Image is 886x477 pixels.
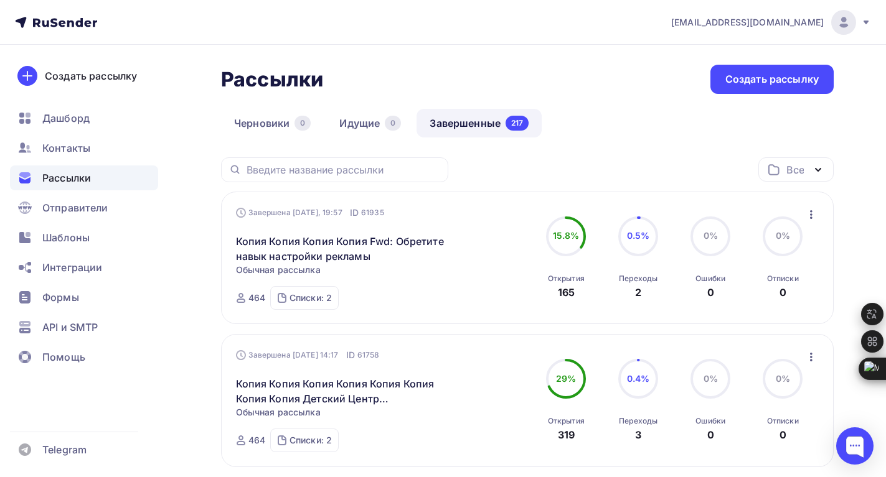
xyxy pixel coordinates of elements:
a: Шаблоны [10,225,158,250]
div: 0 [385,116,401,131]
span: 29% [556,373,576,384]
span: Шаблоны [42,230,90,245]
div: Списки: 2 [290,292,332,304]
div: 2 [635,285,641,300]
div: Все [786,162,804,177]
a: Дашборд [10,106,158,131]
span: [EMAIL_ADDRESS][DOMAIN_NAME] [671,16,824,29]
button: Все [758,157,834,182]
div: Завершена [DATE], 19:57 [236,206,384,219]
div: 0 [780,285,786,300]
a: Копия Копия Копия Копия Копия Копия Копия Копия Детский Центр [PERSON_NAME][GEOGRAPHIC_DATA] [236,376,450,406]
span: 61935 [361,206,384,219]
span: ID [346,349,355,361]
span: 0% [776,373,790,384]
div: Ошибки [695,274,725,284]
div: 0 [707,285,714,300]
span: Контакты [42,141,90,155]
span: 0% [776,230,790,241]
span: ID [350,206,359,219]
div: Открытия [548,274,585,284]
a: Черновики0 [221,109,324,137]
div: 0 [780,427,786,442]
span: Обычная рассылка [236,406,321,419]
div: 0 [295,116,311,131]
input: Введите название рассылки [247,163,441,177]
a: Формы [10,285,158,310]
span: Рассылки [42,170,91,185]
span: API и SMTP [42,320,98,335]
a: Отправители [10,195,158,220]
div: 3 [635,427,641,442]
span: 61758 [357,349,380,361]
a: Копия Копия Копия Копия Fwd: Обретите навык настройки рекламы [236,234,450,264]
span: Помощь [42,350,85,364]
div: 165 [558,285,575,300]
div: Списки: 2 [290,434,332,447]
div: Открытия [548,416,585,426]
a: Идущие0 [326,109,414,137]
div: 319 [558,427,575,442]
div: 464 [248,434,265,447]
div: Создать рассылку [725,72,819,86]
span: Формы [42,290,79,305]
div: Отписки [767,274,799,284]
span: 0.5% [627,230,650,241]
div: Отписки [767,416,799,426]
div: Завершена [DATE] 14:17 [236,349,380,361]
div: Создать рассылку [45,68,137,83]
a: [EMAIL_ADDRESS][DOMAIN_NAME] [671,10,871,35]
span: Интеграции [42,260,102,275]
div: 464 [248,292,265,304]
h2: Рассылки [221,67,323,92]
div: Переходы [619,416,657,426]
span: Обычная рассылка [236,264,321,276]
a: Контакты [10,136,158,160]
span: Telegram [42,442,87,457]
div: Переходы [619,274,657,284]
div: Ошибки [695,416,725,426]
span: 15.8% [553,230,580,241]
a: Рассылки [10,165,158,190]
a: Завершенные217 [417,109,542,137]
span: 0% [704,230,718,241]
div: 0 [707,427,714,442]
span: 0% [704,373,718,384]
span: Дашборд [42,111,90,126]
span: 0.4% [627,373,650,384]
span: Отправители [42,200,108,215]
div: 217 [506,116,529,131]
